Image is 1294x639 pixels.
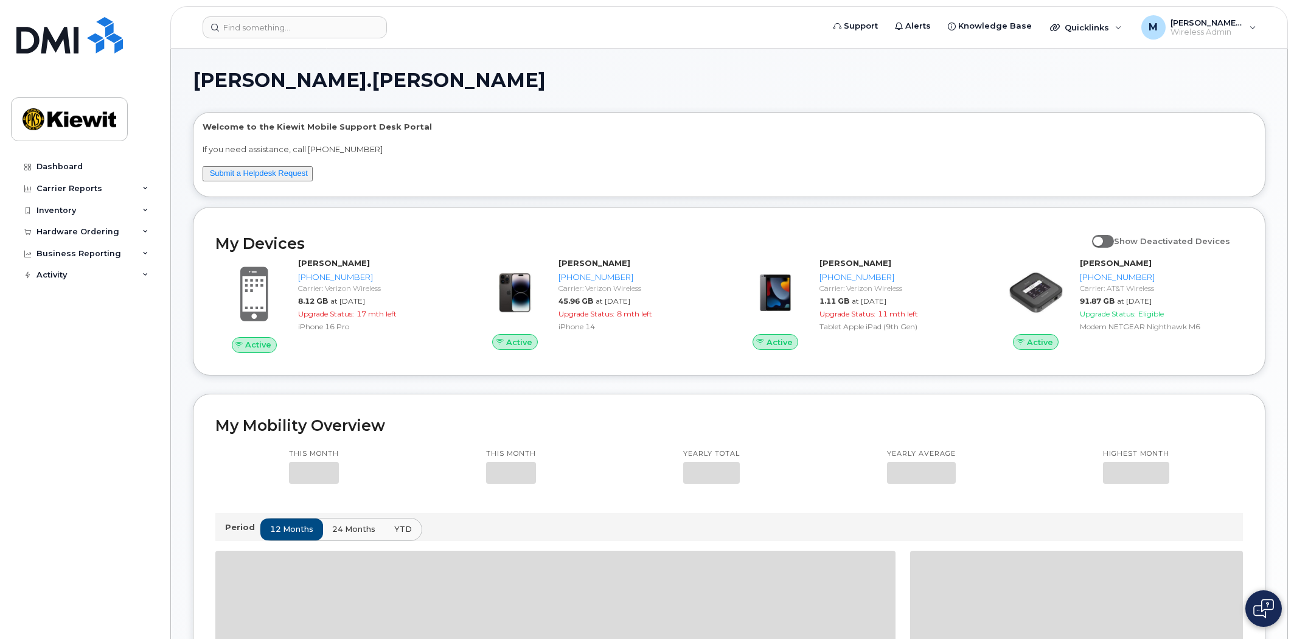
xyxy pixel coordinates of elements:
div: Carrier: Verizon Wireless [819,283,978,293]
a: Active[PERSON_NAME][PHONE_NUMBER]Carrier: Verizon Wireless8.12 GBat [DATE]Upgrade Status:17 mth l... [215,257,461,352]
span: Show Deactivated Devices [1114,236,1230,246]
span: 91.87 GB [1080,296,1115,306]
strong: [PERSON_NAME] [1080,258,1152,268]
span: at [DATE] [852,296,886,306]
span: Upgrade Status: [819,309,875,318]
div: [PHONE_NUMBER] [298,271,456,283]
span: Active [506,337,532,348]
strong: [PERSON_NAME] [298,258,370,268]
div: Carrier: AT&T Wireless [1080,283,1238,293]
button: Submit a Helpdesk Request [203,166,313,181]
span: 11 mth left [878,309,918,318]
span: at [DATE] [1117,296,1152,306]
div: iPhone 16 Pro [298,321,456,332]
p: This month [289,449,339,459]
p: This month [486,449,536,459]
p: If you need assistance, call [PHONE_NUMBER] [203,144,1256,155]
span: 24 months [332,523,375,535]
h2: My Devices [215,234,1086,253]
strong: [PERSON_NAME] [819,258,891,268]
div: Modem NETGEAR Nighthawk M6 [1080,321,1238,332]
div: [PHONE_NUMBER] [819,271,978,283]
input: Show Deactivated Devices [1092,229,1102,239]
img: Open chat [1253,599,1274,618]
div: [PHONE_NUMBER] [558,271,717,283]
span: [PERSON_NAME].[PERSON_NAME] [193,71,546,89]
div: Tablet Apple iPad (9th Gen) [819,321,978,332]
strong: [PERSON_NAME] [558,258,630,268]
p: Highest month [1103,449,1169,459]
span: Upgrade Status: [558,309,614,318]
span: Eligible [1138,309,1164,318]
a: Active[PERSON_NAME][PHONE_NUMBER]Carrier: AT&T Wireless91.87 GBat [DATE]Upgrade Status:EligibleMo... [997,257,1243,350]
a: Active[PERSON_NAME][PHONE_NUMBER]Carrier: Verizon Wireless1.11 GBat [DATE]Upgrade Status:11 mth l... [737,257,983,350]
img: image20231002-3703462-njx0qo.jpeg [485,264,544,322]
span: YTD [394,523,412,535]
a: Active[PERSON_NAME][PHONE_NUMBER]Carrier: Verizon Wireless45.96 GBat [DATE]Upgrade Status:8 mth l... [476,257,722,350]
span: 17 mth left [357,309,397,318]
span: Upgrade Status: [298,309,354,318]
span: Active [245,339,271,351]
img: image20231002-3703462-1vlobgo.jpeg [1007,264,1065,322]
span: 8 mth left [617,309,652,318]
span: Upgrade Status: [1080,309,1136,318]
div: Carrier: Verizon Wireless [298,283,456,293]
p: Yearly average [887,449,956,459]
img: image20231002-3703462-17fd4bd.jpeg [746,264,805,322]
div: iPhone 14 [558,321,717,332]
a: Submit a Helpdesk Request [210,169,308,178]
span: Active [1027,337,1053,348]
h2: My Mobility Overview [215,416,1243,435]
p: Period [225,522,260,533]
span: 1.11 GB [819,296,849,306]
div: [PHONE_NUMBER] [1080,271,1238,283]
p: Welcome to the Kiewit Mobile Support Desk Portal [203,121,1256,133]
p: Yearly total [683,449,740,459]
span: at [DATE] [596,296,630,306]
div: Carrier: Verizon Wireless [558,283,717,293]
span: Active [767,337,793,348]
span: at [DATE] [330,296,365,306]
span: 45.96 GB [558,296,593,306]
span: 8.12 GB [298,296,328,306]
